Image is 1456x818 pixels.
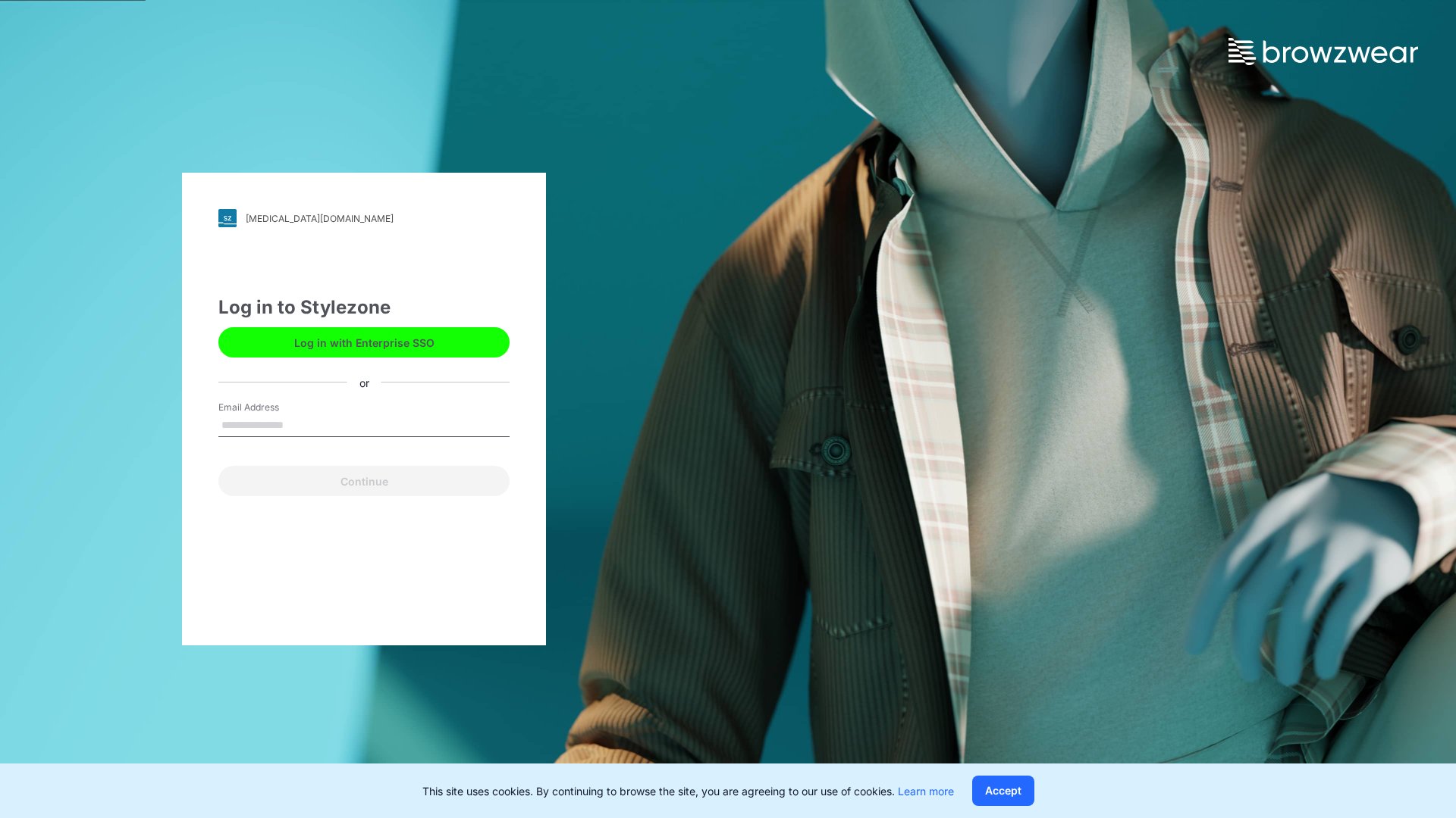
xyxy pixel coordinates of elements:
[898,785,954,798] a: Learn more
[422,783,954,799] p: This site uses cookies. By continuing to browse the site, you are agreeing to our use of cookies.
[1228,38,1418,65] img: browzwear-logo.73288ffb.svg
[347,374,381,390] div: or
[972,776,1034,806] button: Accept
[246,213,394,224] div: [MEDICAL_DATA][DOMAIN_NAME]
[218,401,325,414] label: Email Address
[218,209,510,227] a: [MEDICAL_DATA][DOMAIN_NAME]
[218,209,237,227] img: svg+xml;base64,PHN2ZyB3aWR0aD0iMjgiIGhlaWdodD0iMjgiIHZpZXdCb3g9IjAgMCAyOCAyOCIgZmlsbD0ibm9uZSIgeG...
[218,327,510,357] button: Log in with Enterprise SSO
[218,294,510,321] div: Log in to Stylezone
